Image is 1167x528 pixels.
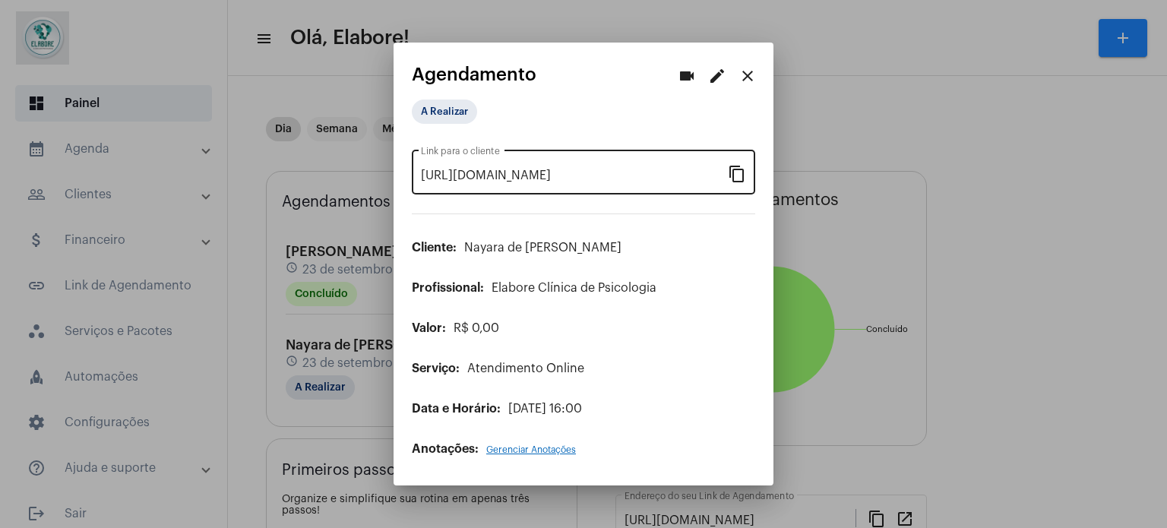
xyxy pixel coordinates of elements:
span: Atendimento Online [467,362,584,375]
mat-icon: edit [708,67,726,85]
span: Profissional: [412,282,484,294]
span: Serviço: [412,362,460,375]
span: Elabore Clínica de Psicologia [492,282,656,294]
span: Valor: [412,322,446,334]
mat-chip: A Realizar [412,100,477,124]
span: Anotações: [412,443,479,455]
input: Link [421,169,728,182]
mat-icon: content_copy [728,164,746,182]
mat-icon: videocam [678,67,696,85]
span: R$ 0,00 [454,322,499,334]
span: [DATE] 16:00 [508,403,582,415]
span: Gerenciar Anotações [486,445,576,454]
span: Nayara de [PERSON_NAME] [464,242,621,254]
span: Agendamento [412,65,536,84]
span: Cliente: [412,242,457,254]
mat-icon: close [738,67,757,85]
span: Data e Horário: [412,403,501,415]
